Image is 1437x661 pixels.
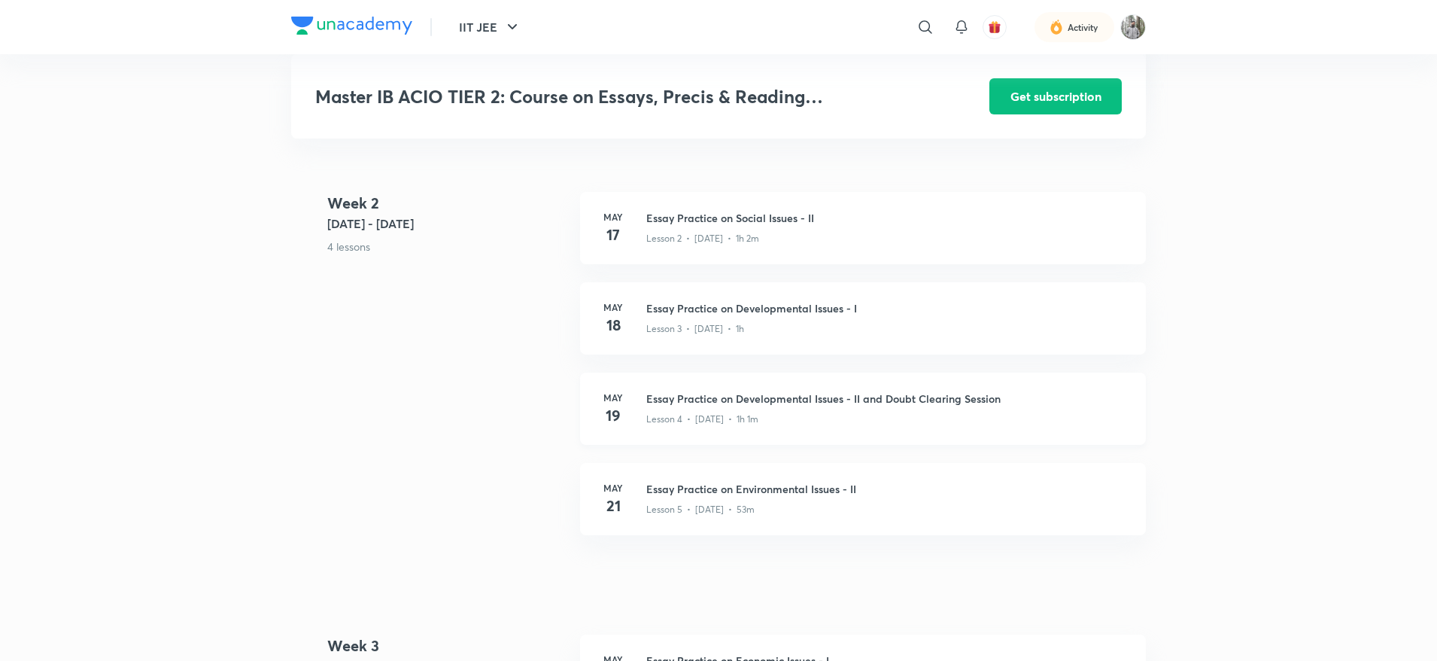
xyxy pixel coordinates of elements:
img: Koushik Dhenki [1120,14,1146,40]
button: IIT JEE [450,12,530,42]
h6: May [598,300,628,314]
h3: Master IB ACIO TIER 2: Course on Essays, Precis & Reading Comprehension [315,86,904,108]
p: Lesson 4 • [DATE] • 1h 1m [646,413,758,426]
h4: 18 [598,314,628,337]
h3: Essay Practice on Environmental Issues - II [646,481,1128,497]
h3: Essay Practice on Developmental Issues - I [646,300,1128,316]
button: avatar [983,15,1007,39]
h4: Week 3 [327,635,568,657]
a: May19Essay Practice on Developmental Issues - II and Doubt Clearing SessionLesson 4 • [DATE] • 1h 1m [580,373,1146,463]
img: Company Logo [291,17,412,35]
h5: [DATE] - [DATE] [327,215,568,233]
button: Get subscription [989,78,1122,114]
h6: May [598,481,628,495]
h4: 17 [598,224,628,246]
p: 4 lessons [327,239,568,254]
img: avatar [988,20,1001,34]
a: Company Logo [291,17,412,38]
a: May18Essay Practice on Developmental Issues - ILesson 3 • [DATE] • 1h [580,282,1146,373]
p: Lesson 5 • [DATE] • 53m [646,503,755,516]
a: May17Essay Practice on Social Issues - IILesson 2 • [DATE] • 1h 2m [580,192,1146,282]
h4: 19 [598,404,628,427]
h6: May [598,391,628,404]
a: May21Essay Practice on Environmental Issues - IILesson 5 • [DATE] • 53m [580,463,1146,553]
h3: Essay Practice on Developmental Issues - II and Doubt Clearing Session [646,391,1128,407]
h4: 21 [598,495,628,517]
h6: May [598,210,628,224]
h4: Week 2 [327,192,568,215]
img: activity [1050,18,1063,36]
h3: Essay Practice on Social Issues - II [646,210,1128,226]
p: Lesson 3 • [DATE] • 1h [646,322,744,336]
p: Lesson 2 • [DATE] • 1h 2m [646,232,759,245]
